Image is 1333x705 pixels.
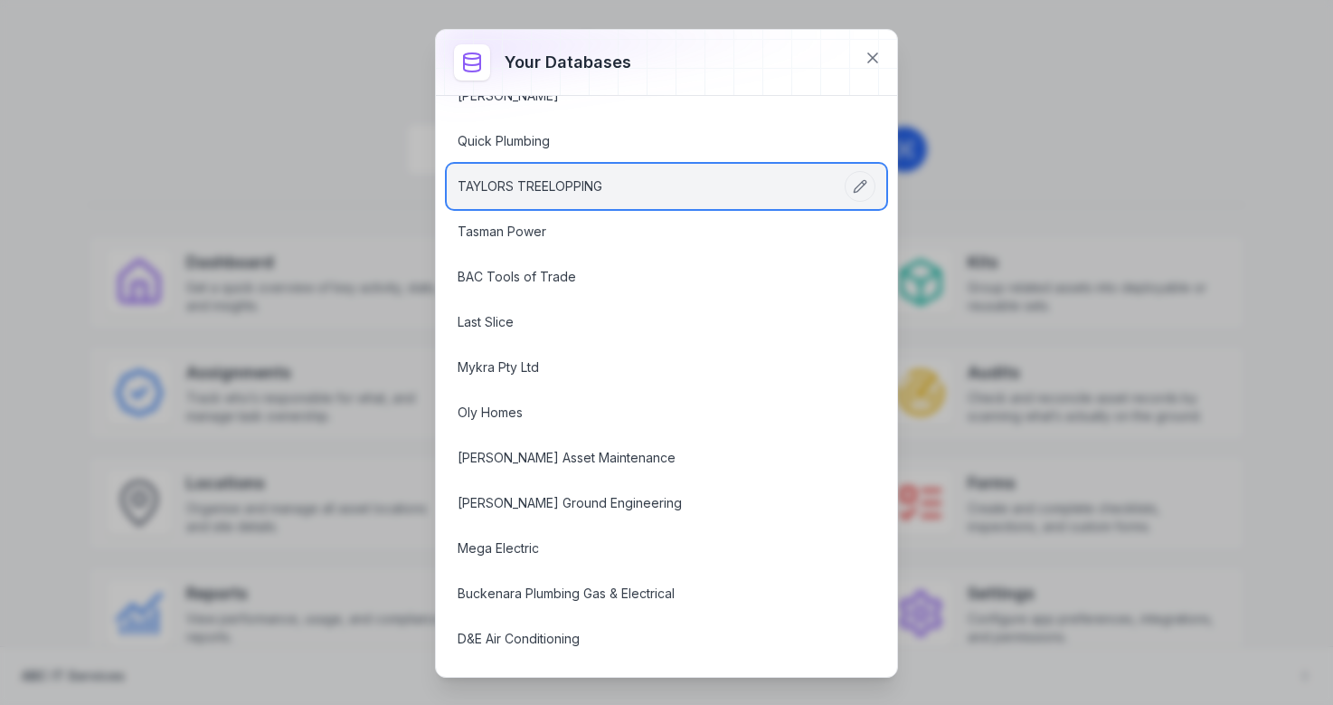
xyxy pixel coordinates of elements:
[458,630,832,648] a: D&E Air Conditioning
[458,675,832,693] a: 365 Alongside
[458,539,832,557] a: Mega Electric
[458,177,832,195] a: TAYLORS TREELOPPING
[458,268,832,286] a: BAC Tools of Trade
[458,449,832,467] a: [PERSON_NAME] Asset Maintenance
[458,313,832,331] a: Last Slice
[505,50,631,75] h3: Your databases
[458,87,832,105] a: [PERSON_NAME]
[458,358,832,376] a: Mykra Pty Ltd
[458,223,832,241] a: Tasman Power
[458,494,832,512] a: [PERSON_NAME] Ground Engineering
[458,404,832,422] a: Oly Homes
[458,585,832,603] a: Buckenara Plumbing Gas & Electrical
[458,132,832,150] a: Quick Plumbing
